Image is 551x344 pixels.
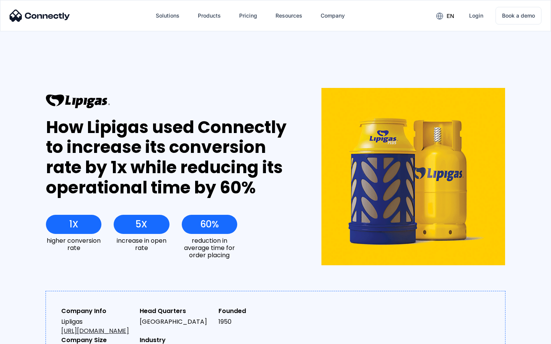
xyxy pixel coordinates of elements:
div: 1950 [218,317,291,326]
div: Products [198,10,221,21]
a: [URL][DOMAIN_NAME] [61,326,129,335]
div: Solutions [156,10,179,21]
div: reduction in average time for order placing [182,237,237,259]
div: en [447,11,454,21]
div: 5X [135,219,147,230]
div: increase in open rate [114,237,169,252]
div: 1X [69,219,78,230]
a: Book a demo [496,7,541,24]
a: Login [463,6,489,25]
div: Founded [218,307,291,316]
a: Pricing [233,6,263,25]
div: Company [321,10,345,21]
div: [GEOGRAPHIC_DATA] [140,317,212,326]
img: Connectly Logo [10,10,70,22]
div: Login [469,10,483,21]
div: higher conversion rate [46,237,101,252]
div: Company Info [61,307,134,316]
ul: Language list [15,331,46,341]
div: Pricing [239,10,257,21]
div: Lipligas [61,317,134,336]
div: Resources [275,10,302,21]
aside: Language selected: English [8,331,46,341]
div: 60% [200,219,219,230]
div: How Lipigas used Connectly to increase its conversion rate by 1x while reducing its operational t... [46,117,293,198]
div: Head Quarters [140,307,212,316]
